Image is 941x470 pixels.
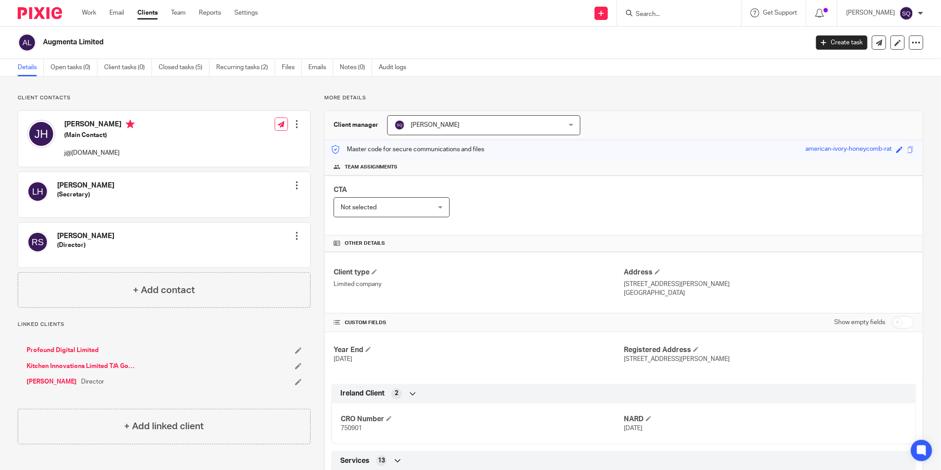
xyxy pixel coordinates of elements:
a: [PERSON_NAME] [27,377,77,386]
p: [GEOGRAPHIC_DATA] [624,289,914,298]
span: Other details [345,240,385,247]
h4: Client type [334,268,624,277]
p: Limited company [334,280,624,289]
img: svg%3E [18,33,36,52]
span: [DATE] [334,356,352,362]
a: Email [109,8,124,17]
span: 2 [395,389,398,398]
p: Master code for secure communications and files [331,145,484,154]
p: [PERSON_NAME] [846,8,895,17]
p: More details [324,94,923,102]
p: Linked clients [18,321,311,328]
h3: Client manager [334,121,378,129]
label: Show empty fields [834,318,885,327]
a: Clients [137,8,158,17]
span: Get Support [763,10,797,16]
h4: + Add linked client [124,419,204,433]
a: Kitchen Innovations Limited T/A GoodBrother [27,362,136,371]
a: Audit logs [379,59,413,76]
h5: (Main Contact) [64,131,135,140]
h4: Registered Address [624,345,914,355]
span: [STREET_ADDRESS][PERSON_NAME] [624,356,730,362]
img: svg%3E [899,6,914,20]
h4: Address [624,268,914,277]
h5: (Director) [57,241,114,250]
a: Reports [199,8,221,17]
a: Emails [308,59,333,76]
h4: + Add contact [133,283,195,297]
div: american-ivory-honeycomb-rat [805,145,892,155]
h4: [PERSON_NAME] [57,231,114,241]
img: svg%3E [27,231,48,253]
img: svg%3E [394,120,405,130]
span: Services [340,456,369,466]
input: Search [635,11,715,19]
i: Primary [126,120,135,129]
img: svg%3E [27,120,55,148]
a: Files [282,59,302,76]
h2: Augmenta Limited [43,38,651,47]
a: Team [171,8,186,17]
a: Open tasks (0) [51,59,97,76]
a: Closed tasks (5) [159,59,210,76]
span: Not selected [341,204,377,211]
span: 750901 [341,425,362,431]
a: Recurring tasks (2) [216,59,275,76]
span: Ireland Client [340,389,385,398]
h4: CUSTOM FIELDS [334,319,624,326]
a: Details [18,59,44,76]
img: svg%3E [27,181,48,202]
span: Team assignments [345,164,397,171]
a: Create task [816,35,867,50]
h5: (Secretary) [57,190,114,199]
a: Work [82,8,96,17]
h4: Year End [334,345,624,355]
h4: NARD [624,415,907,424]
img: Pixie [18,7,62,19]
h4: [PERSON_NAME] [57,181,114,190]
span: CTA [334,186,347,193]
h4: CRO Number [341,415,624,424]
a: Client tasks (0) [104,59,152,76]
span: [DATE] [624,425,642,431]
p: j@[DOMAIN_NAME] [64,149,135,157]
h4: [PERSON_NAME] [64,120,135,131]
a: Notes (0) [340,59,372,76]
span: [PERSON_NAME] [411,122,459,128]
p: Client contacts [18,94,311,102]
a: Settings [234,8,258,17]
p: [STREET_ADDRESS][PERSON_NAME] [624,280,914,289]
a: Profound Digital Limited [27,346,99,355]
span: Director [81,377,104,386]
span: 13 [378,456,385,465]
